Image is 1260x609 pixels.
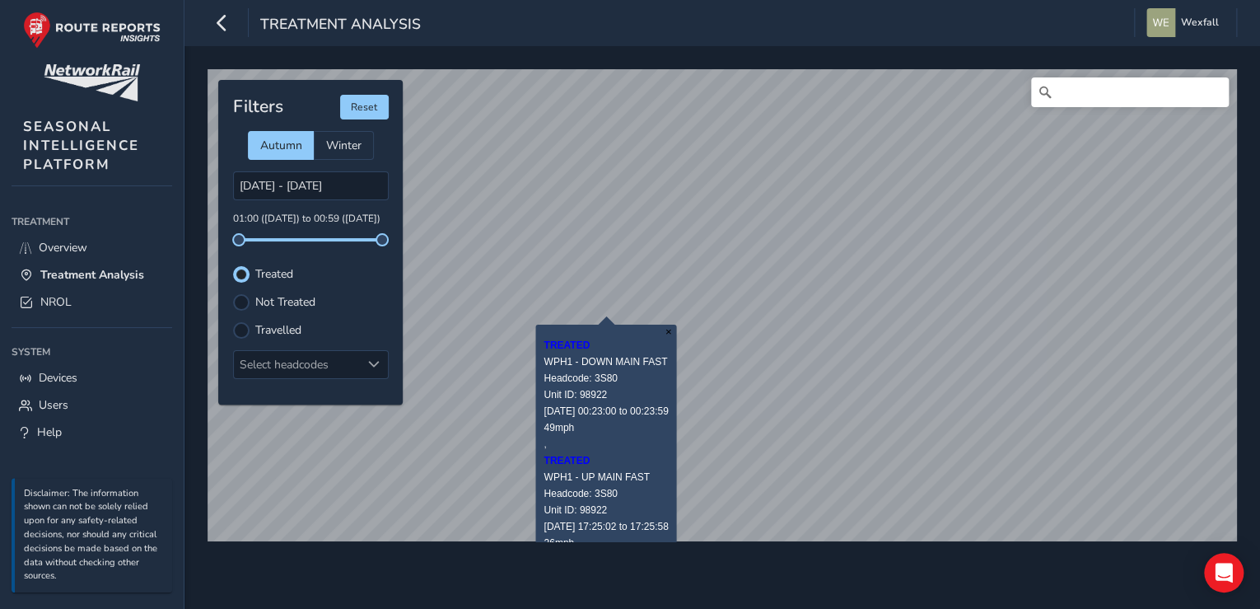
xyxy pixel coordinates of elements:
[544,419,668,436] div: 49mph
[12,234,172,261] a: Overview
[260,14,421,37] span: Treatment Analysis
[12,364,172,391] a: Devices
[37,424,62,440] span: Help
[544,370,668,386] div: Headcode: 3S80
[12,340,172,364] div: System
[544,535,668,551] div: 26mph
[12,261,172,288] a: Treatment Analysis
[544,386,668,403] div: Unit ID: 98922
[1181,8,1219,37] span: Wexfall
[234,351,361,378] div: Select headcodes
[233,212,389,227] p: 01:00 ([DATE]) to 00:59 ([DATE])
[23,12,161,49] img: rr logo
[326,138,362,153] span: Winter
[12,209,172,234] div: Treatment
[208,69,1237,541] canvas: Map
[248,131,314,160] div: Autumn
[255,269,293,280] label: Treated
[1146,8,1225,37] button: Wexfall
[255,297,315,308] label: Not Treated
[12,288,172,316] a: NROL
[40,294,72,310] span: NROL
[544,403,668,419] div: [DATE] 00:23:00 to 00:23:59
[544,337,668,354] div: TREATED
[40,267,144,283] span: Treatment Analysis
[544,485,668,502] div: Headcode: 3S80
[255,325,301,336] label: Travelled
[39,240,87,255] span: Overview
[544,518,668,535] div: [DATE] 17:25:02 to 17:25:58
[12,391,172,419] a: Users
[544,469,668,485] div: WPH1 - UP MAIN FAST
[23,117,139,174] span: SEASONAL INTELLIGENCE PLATFORM
[1146,8,1175,37] img: diamond-layout
[1204,553,1244,593] div: Open Intercom Messenger
[39,370,77,386] span: Devices
[24,487,164,584] p: Disclaimer: The information shown can not be solely relied upon for any safety-related decisions,...
[12,419,172,446] a: Help
[39,397,68,413] span: Users
[660,325,677,339] button: Close popup
[260,138,302,153] span: Autumn
[544,502,668,518] div: Unit ID: 98922
[340,95,389,119] button: Reset
[544,354,668,370] div: WPH1 - DOWN MAIN FAST
[44,64,140,101] img: customer logo
[314,131,374,160] div: Winter
[544,452,668,469] div: TREATED
[1031,77,1229,107] input: Search
[233,96,283,117] h4: Filters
